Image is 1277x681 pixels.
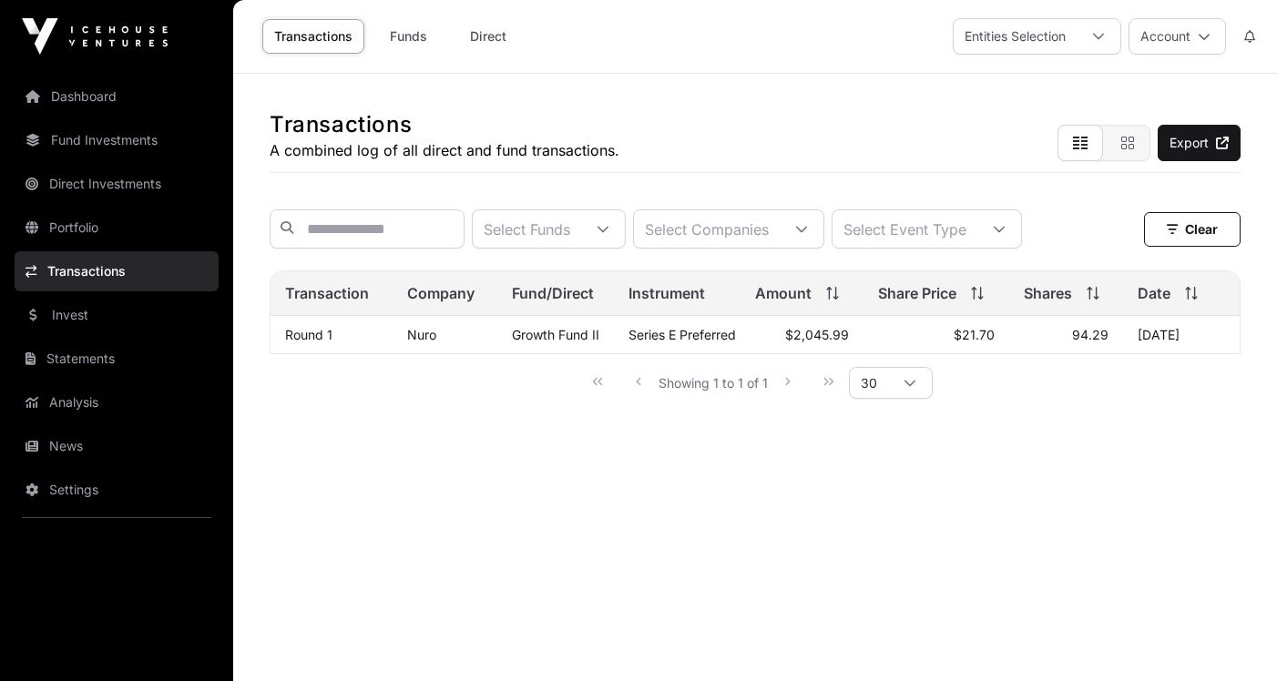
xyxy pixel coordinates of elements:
[850,368,888,398] span: Rows per page
[1024,282,1072,304] span: Shares
[1129,18,1226,55] button: Account
[285,282,369,304] span: Transaction
[628,282,705,304] span: Instrument
[15,295,219,335] a: Invest
[1138,282,1170,304] span: Date
[372,19,444,54] a: Funds
[1158,125,1241,161] a: Export
[15,120,219,160] a: Fund Investments
[15,426,219,466] a: News
[285,327,332,342] a: Round 1
[954,327,995,342] span: $21.70
[15,76,219,117] a: Dashboard
[634,210,780,248] div: Select Companies
[15,208,219,248] a: Portfolio
[1072,327,1108,342] span: 94.29
[22,18,168,55] img: Icehouse Ventures Logo
[512,327,599,342] a: Growth Fund II
[15,251,219,291] a: Transactions
[1123,316,1240,354] td: [DATE]
[1186,594,1277,681] iframe: Chat Widget
[833,210,977,248] div: Select Event Type
[407,327,436,342] a: Nuro
[1144,212,1241,247] button: Clear
[512,282,594,304] span: Fund/Direct
[473,210,581,248] div: Select Funds
[15,164,219,204] a: Direct Investments
[659,375,768,391] span: Showing 1 to 1 of 1
[452,19,525,54] a: Direct
[741,316,863,354] td: $2,045.99
[262,19,364,54] a: Transactions
[15,339,219,379] a: Statements
[270,139,619,161] p: A combined log of all direct and fund transactions.
[407,282,475,304] span: Company
[954,19,1077,54] div: Entities Selection
[755,282,812,304] span: Amount
[15,382,219,422] a: Analysis
[878,282,956,304] span: Share Price
[270,110,619,139] h1: Transactions
[628,327,774,342] span: Series E Preferred Stock
[15,470,219,510] a: Settings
